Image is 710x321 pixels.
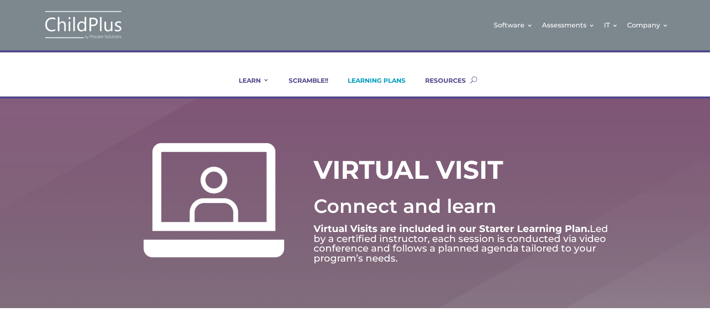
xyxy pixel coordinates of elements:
[314,223,590,235] strong: Virtual Visits are included in our Starter Learning Plan.
[228,77,269,96] a: LEARN
[415,77,466,96] a: RESOURCES
[337,77,406,96] a: LEARNING PLANS
[278,77,328,96] a: SCRAMBLE!!
[314,188,621,224] p: Connect and learn
[542,8,595,42] a: Assessments
[143,143,284,257] img: virtual-visit-white
[494,8,533,42] a: Software
[314,153,534,190] h1: VIRTUAL VISIT
[604,8,618,42] a: IT
[627,8,668,42] a: Company
[314,223,608,264] span: Led by a certified instructor, each session is conducted via video conference and follows a plann...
